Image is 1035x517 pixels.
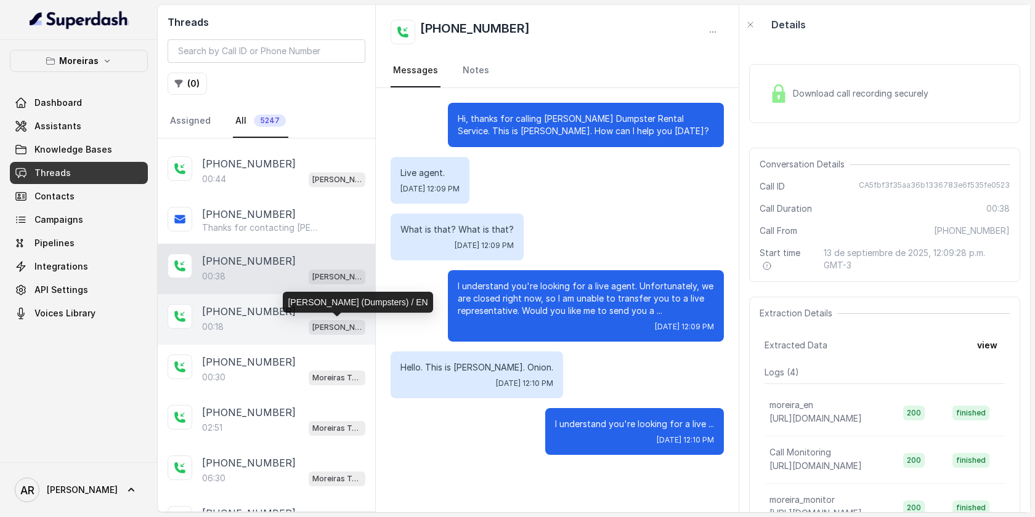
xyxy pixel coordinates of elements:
p: [PHONE_NUMBER] [202,254,296,268]
p: 00:18 [202,321,224,333]
span: [DATE] 12:09 PM [455,241,514,250]
a: Notes [460,54,492,87]
span: Call From [760,225,797,237]
p: Thanks for contacting [PERSON_NAME]! Fill out form please for coordinating a pickup: [URL][DOMAIN... [202,222,320,234]
img: Lock Icon [769,84,788,103]
p: [PERSON_NAME] (Dumpsters) / EN [312,174,362,186]
span: 200 [903,453,925,468]
span: [PHONE_NUMBER] [934,225,1010,237]
span: [URL][DOMAIN_NAME] [769,460,862,471]
h2: Threads [168,15,365,30]
button: view [970,334,1005,356]
p: 00:30 [202,371,225,383]
a: Integrations [10,255,148,278]
p: I understand you're looking for a live agent. Unfortunately, we are closed right now, so I am una... [458,280,714,317]
a: Contacts [10,185,148,207]
span: Dashboard [34,97,82,109]
span: Integrations [34,260,88,273]
p: What is that? What is that? [400,223,514,236]
a: API Settings [10,279,148,301]
text: AR [20,484,34,497]
p: moreira_monitor [769,494,835,506]
span: 13 de septiembre de 2025, 12:09:28 p.m. GMT-3 [824,247,1010,271]
nav: Tabs [391,54,724,87]
a: Threads [10,162,148,184]
span: 5247 [254,114,286,127]
p: Details [771,17,806,32]
span: 200 [903,500,925,515]
p: Moreiras Testing [312,473,362,485]
p: [PHONE_NUMBER] [202,405,296,420]
span: Conversation Details [760,158,850,170]
span: [PERSON_NAME] [47,484,118,496]
p: Logs ( 4 ) [765,366,1005,379]
span: Campaigns [34,214,83,226]
a: Assigned [168,105,213,138]
a: Campaigns [10,209,148,231]
span: finished [952,500,989,515]
span: Extraction Details [760,307,837,319]
p: 00:44 [202,173,226,185]
input: Search by Call ID or Phone Number [168,39,365,63]
p: moreira_en [769,399,813,411]
span: Download call recording securely [793,87,933,100]
nav: Tabs [168,105,365,138]
span: API Settings [34,284,88,296]
span: finished [952,453,989,468]
span: CA5fbf3f35aa36b1336783e6f535fe0523 [859,180,1010,193]
span: finished [952,406,989,420]
p: 02:51 [202,422,222,434]
a: Assistants [10,115,148,137]
p: Call Monitoring [769,446,831,459]
a: Messages [391,54,440,87]
span: Call Duration [760,202,812,215]
p: [PHONE_NUMBER] [202,156,296,171]
p: Moreiras [59,54,99,68]
span: Voices Library [34,307,95,319]
span: Knowledge Bases [34,143,112,156]
span: Pipelines [34,237,75,249]
span: [DATE] 12:10 PM [657,435,714,445]
span: [DATE] 12:10 PM [496,379,553,388]
p: 06:30 [202,472,225,484]
p: Live agent. [400,167,460,179]
span: [DATE] 12:09 PM [655,322,714,332]
p: [PHONE_NUMBER] [202,355,296,369]
p: [PERSON_NAME] (Dumpsters) / EN [312,271,362,283]
a: [PERSON_NAME] [10,473,148,507]
p: Hello. This is [PERSON_NAME]. Onion. [400,361,553,374]
span: Assistants [34,120,81,132]
p: 00:38 [202,270,225,283]
p: [PHONE_NUMBER] [202,304,296,319]
img: light.svg [30,10,129,30]
a: Dashboard [10,92,148,114]
p: Moreiras Testing [312,422,362,435]
h2: [PHONE_NUMBER] [420,20,530,44]
a: Knowledge Bases [10,138,148,161]
a: Pipelines [10,232,148,254]
div: [PERSON_NAME] (Dumpsters) / EN [283,292,432,313]
span: Extracted Data [765,339,827,351]
p: [PHONE_NUMBER] [202,207,296,222]
span: [DATE] 12:09 PM [400,184,460,194]
p: Hi, thanks for calling [PERSON_NAME] Dumpster Rental Service. This is [PERSON_NAME]. How can I he... [458,113,714,137]
a: All5247 [233,105,288,138]
span: Start time [760,247,814,271]
button: Moreiras [10,50,148,72]
span: 200 [903,406,925,420]
span: [URL][DOMAIN_NAME] [769,413,862,423]
a: Voices Library [10,302,148,324]
p: [PHONE_NUMBER] [202,455,296,470]
span: Threads [34,167,71,179]
p: [PERSON_NAME] (Dumpsters) / EN [312,321,362,334]
span: Call ID [760,180,785,193]
button: (0) [168,73,207,95]
span: Contacts [34,190,75,202]
p: Moreiras Testing [312,372,362,384]
p: I understand you're looking for a live ... [555,418,714,430]
span: 00:38 [986,202,1010,215]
